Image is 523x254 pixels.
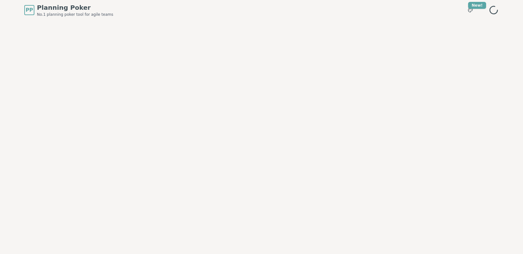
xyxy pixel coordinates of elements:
span: No.1 planning poker tool for agile teams [37,12,113,17]
span: Planning Poker [37,3,113,12]
span: PP [26,6,33,14]
div: New! [468,2,486,9]
a: PPPlanning PokerNo.1 planning poker tool for agile teams [24,3,113,17]
button: New! [465,4,476,16]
